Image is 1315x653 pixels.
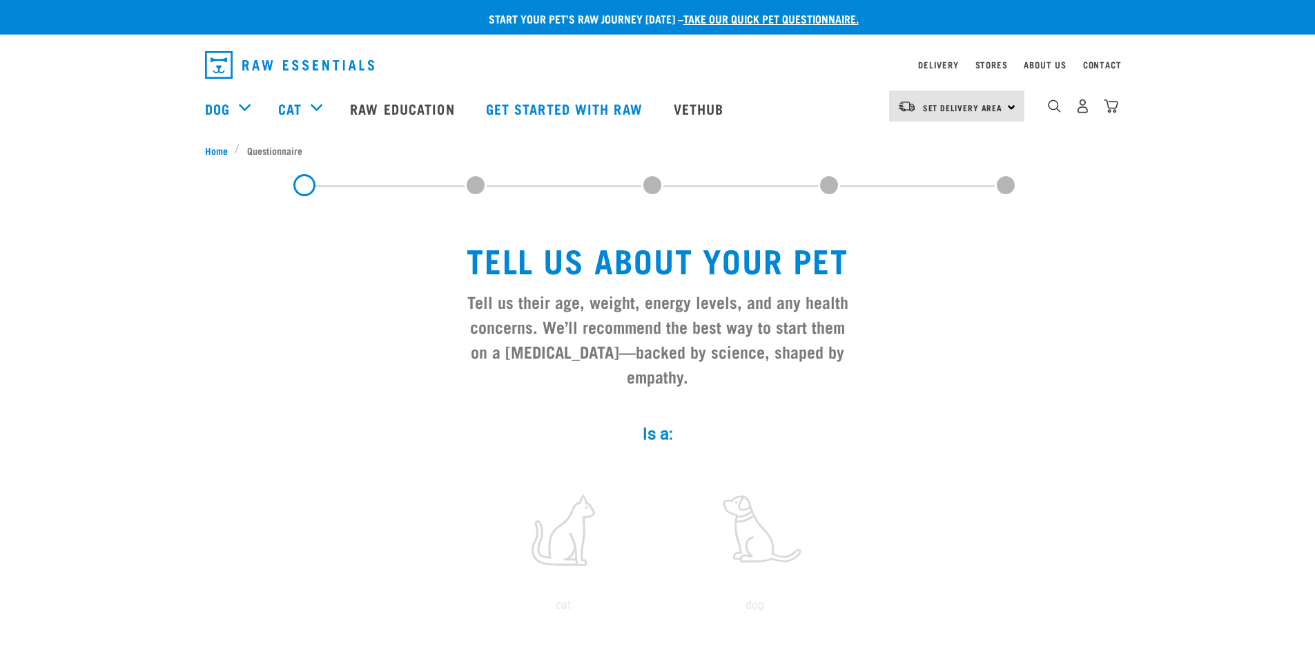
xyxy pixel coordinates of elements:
[205,51,374,79] img: Raw Essentials Logo
[278,98,302,119] a: Cat
[1048,100,1061,113] img: home-icon-1@2x.png
[923,105,1003,110] span: Set Delivery Area
[918,62,958,67] a: Delivery
[205,98,230,119] a: Dog
[205,143,1111,158] nav: breadcrumbs
[194,46,1122,84] nav: dropdown navigation
[472,81,660,136] a: Get started with Raw
[1104,99,1118,113] img: home-icon@2x.png
[205,143,235,158] a: Home
[462,240,854,278] h1: Tell us about your pet
[1075,99,1090,113] img: user.png
[451,422,865,446] label: Is a:
[470,597,656,614] p: cat
[660,81,741,136] a: Vethub
[975,62,1008,67] a: Stores
[662,597,848,614] p: dog
[683,15,859,21] a: take our quick pet questionnaire.
[897,100,916,113] img: van-moving.png
[1024,62,1066,67] a: About Us
[336,81,471,136] a: Raw Education
[462,289,854,388] h3: Tell us their age, weight, energy levels, and any health concerns. We’ll recommend the best way t...
[205,143,228,158] span: Home
[1083,62,1122,67] a: Contact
